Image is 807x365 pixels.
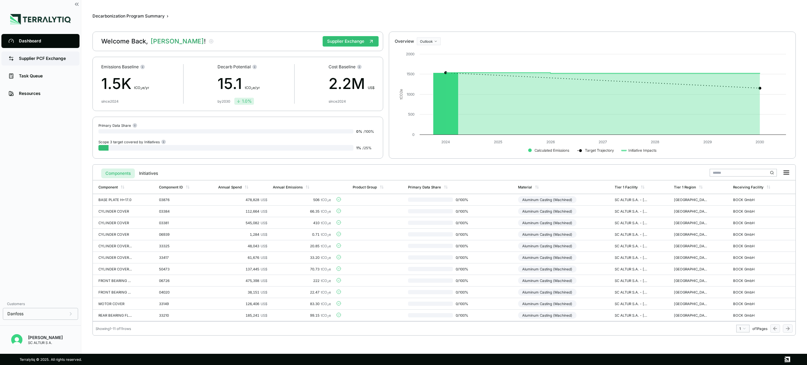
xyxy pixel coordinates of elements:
[218,99,230,103] div: by 2030
[674,209,708,213] div: [GEOGRAPHIC_DATA]
[273,185,303,189] div: Annual Emissions
[28,340,63,345] div: SC ALTUR S A.
[703,140,712,144] text: 2029
[8,331,25,348] button: Open user button
[11,334,22,345] img: Dumitru Cotelin
[327,315,329,318] sub: 2
[261,209,267,213] span: US$
[453,198,475,202] span: 0 / 100 %
[441,140,450,144] text: 2024
[19,73,73,79] div: Task Queue
[218,73,260,95] div: 15.1
[733,232,767,236] div: BOCK GmbH
[518,196,577,203] div: Aluminum Casting (Machined)
[615,313,648,317] div: SC ALTUR S.A. - [GEOGRAPHIC_DATA]
[159,290,193,294] div: 04020
[494,140,502,144] text: 2025
[273,278,331,283] div: 222
[674,232,708,236] div: [GEOGRAPHIC_DATA]
[218,221,267,225] div: 545,082
[674,185,696,189] div: Tier 1 Region
[204,37,206,45] span: !
[140,87,142,90] sub: 2
[364,129,374,133] span: / 100 %
[615,290,648,294] div: SC ALTUR S.A. - [GEOGRAPHIC_DATA]
[159,198,193,202] div: 03876
[518,312,577,319] div: Aluminum Casting (Machined)
[98,290,132,294] div: FRONT BEARING FLANGE
[218,313,267,317] div: 185,241
[321,198,331,202] span: tCO e
[518,289,577,296] div: Aluminum Casting (Machined)
[615,185,638,189] div: Tier 1 Facility
[98,232,132,236] div: CYLINDER COVER
[218,185,242,189] div: Annual Spend
[518,219,577,226] div: Aluminum Casting (Machined)
[159,221,193,225] div: 03381
[327,222,329,226] sub: 2
[261,198,267,202] span: US$
[261,232,267,236] span: US$
[453,244,475,248] span: 0 / 100 %
[329,64,374,70] div: Cost Baseline
[674,290,708,294] div: [GEOGRAPHIC_DATA]
[615,267,648,271] div: SC ALTUR S.A. - [GEOGRAPHIC_DATA]
[159,209,193,213] div: 03384
[651,140,659,144] text: 2028
[408,185,441,189] div: Primary Data Share
[327,257,329,260] sub: 2
[752,326,767,331] span: of 1 Pages
[321,244,331,248] span: tCO e
[756,140,764,144] text: 2030
[615,232,648,236] div: SC ALTUR S.A. - [GEOGRAPHIC_DATA]
[518,277,577,284] div: Aluminum Casting (Machined)
[321,302,331,306] span: tCO e
[420,39,433,43] span: Outlook
[321,255,331,260] span: tCO e
[273,313,331,317] div: 99.15
[417,37,441,45] button: Outlook
[615,244,648,248] div: SC ALTUR S.A. - [GEOGRAPHIC_DATA]
[674,221,708,225] div: [GEOGRAPHIC_DATA]
[218,232,267,236] div: 1,284
[733,209,767,213] div: BOCK GmbH
[19,91,73,96] div: Resources
[321,221,331,225] span: tCO e
[151,37,206,46] span: [PERSON_NAME]
[273,302,331,306] div: 83.30
[218,244,267,248] div: 48,043
[101,168,135,178] button: Components
[19,38,73,44] div: Dashboard
[327,269,329,272] sub: 2
[98,209,132,213] div: CYLINDER COVER
[327,280,329,283] sub: 2
[615,255,648,260] div: SC ALTUR S.A. - [GEOGRAPHIC_DATA]
[323,36,379,47] button: Supplier Exchange
[453,313,475,317] span: 0 / 100 %
[159,185,183,189] div: Component ID
[733,255,767,260] div: BOCK GmbH
[98,267,132,271] div: CYLINDER COVER STANDARD
[321,267,331,271] span: tCO e
[273,232,331,236] div: 0.71
[321,290,331,294] span: tCO e
[327,246,329,249] sub: 2
[261,267,267,271] span: US$
[218,290,267,294] div: 38,151
[273,244,331,248] div: 20.85
[615,221,648,225] div: SC ALTUR S.A. - [GEOGRAPHIC_DATA]
[167,13,168,19] span: ›
[28,335,63,340] div: [PERSON_NAME]
[453,255,475,260] span: 0 / 100 %
[363,146,372,150] span: / 25 %
[218,255,267,260] div: 61,676
[399,91,403,93] tspan: 2
[733,267,767,271] div: BOCK GmbH
[159,313,193,317] div: 33210
[327,199,329,202] sub: 2
[453,302,475,306] span: 0 / 100 %
[218,198,267,202] div: 478,828
[321,313,331,317] span: tCO e
[98,185,118,189] div: Component
[408,112,414,116] text: 500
